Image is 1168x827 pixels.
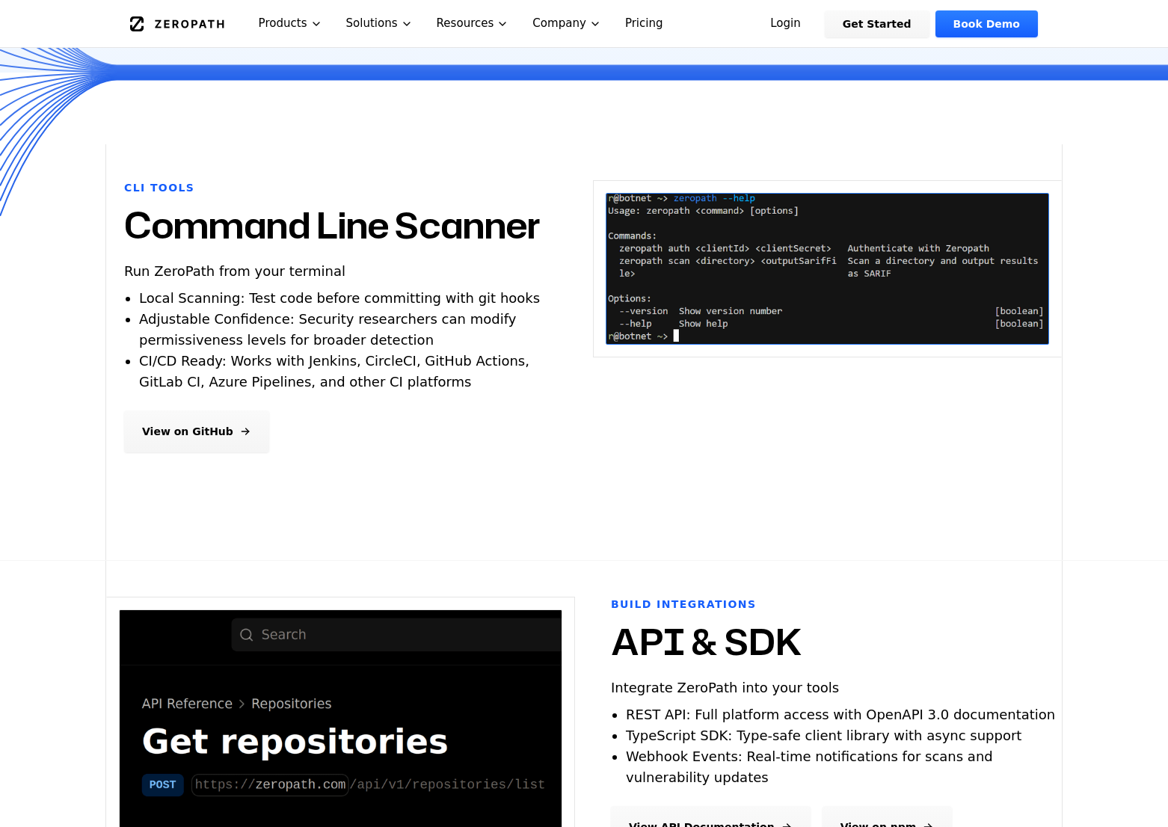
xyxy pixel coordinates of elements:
[825,10,929,37] a: Get Started
[606,193,1049,345] img: Command Line Scanner
[124,261,345,282] p: Run ZeroPath from your terminal
[935,10,1038,37] a: Book Demo
[752,10,819,37] a: Login
[139,311,516,348] span: Adjustable Confidence: Security researchers can modify permissiveness levels for broader detection
[139,290,540,306] span: Local Scanning: Test code before committing with git hooks
[124,180,194,195] h6: CLI Tools
[611,677,839,698] p: Integrate ZeroPath into your tools
[626,748,993,785] span: Webhook Events: Real-time notifications for scans and vulnerability updates
[611,597,756,612] h6: Build Integrations
[626,707,1055,722] span: REST API: Full platform access with OpenAPI 3.0 documentation
[139,353,529,390] span: CI/CD Ready: Works with Jenkins, CircleCI, GitHub Actions, GitLab CI, Azure Pipelines, and other ...
[124,411,269,452] a: View on GitHub
[611,624,802,660] h2: API & SDK
[124,207,541,243] h2: Command Line Scanner
[626,728,1021,743] span: TypeScript SDK: Type-safe client library with async support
